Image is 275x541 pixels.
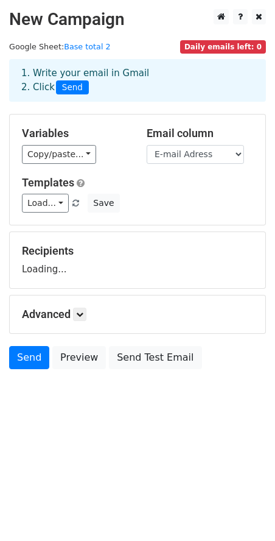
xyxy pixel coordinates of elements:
[22,194,69,213] a: Load...
[56,80,89,95] span: Send
[9,9,266,30] h2: New Campaign
[88,194,119,213] button: Save
[109,346,201,369] a: Send Test Email
[22,244,253,276] div: Loading...
[22,244,253,258] h5: Recipients
[22,145,96,164] a: Copy/paste...
[180,42,266,51] a: Daily emails left: 0
[22,176,74,189] a: Templates
[9,42,111,51] small: Google Sheet:
[147,127,253,140] h5: Email column
[9,346,49,369] a: Send
[12,66,263,94] div: 1. Write your email in Gmail 2. Click
[52,346,106,369] a: Preview
[180,40,266,54] span: Daily emails left: 0
[64,42,110,51] a: Base total 2
[22,127,128,140] h5: Variables
[22,308,253,321] h5: Advanced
